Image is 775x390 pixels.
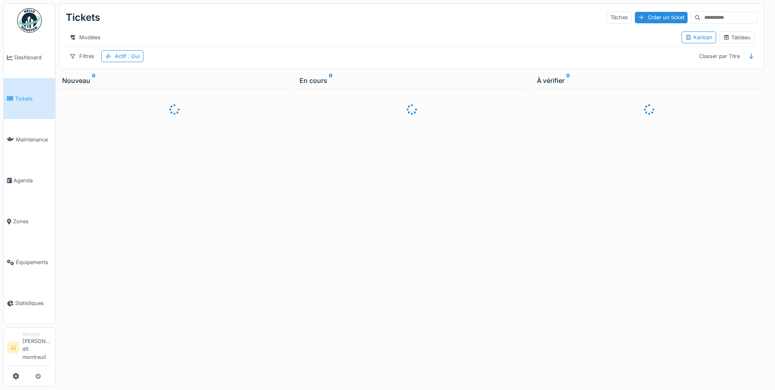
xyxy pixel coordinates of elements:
div: Actif [115,52,140,60]
sup: 0 [566,76,570,85]
div: Filtres [66,50,98,62]
div: Créer un ticket [635,12,688,23]
div: Classer par Titre [695,50,744,62]
a: Tickets [4,78,55,119]
span: Dashboard [14,54,52,61]
span: Zones [13,217,52,225]
a: Statistiques [4,283,55,324]
sup: 0 [329,76,333,85]
span: Maintenance [16,136,52,143]
a: Dashboard [4,37,55,78]
div: Tickets [66,7,100,28]
div: À vérifier [537,76,761,85]
img: Badge_color-CXgf-gQk.svg [17,8,42,33]
span: Équipements [16,258,52,266]
div: Tableau [723,34,750,41]
span: Statistiques [15,299,52,307]
span: : Oui [126,53,140,59]
a: Zones [4,201,55,242]
li: [PERSON_NAME] dit montreuil [22,331,52,364]
div: Manager [22,331,52,337]
div: Kanban [685,34,712,41]
div: Nouveau [62,76,286,85]
a: JJ Manager[PERSON_NAME] dit montreuil [7,331,52,366]
a: Équipements [4,242,55,283]
span: Agenda [13,177,52,184]
span: Tickets [15,95,52,103]
li: JJ [7,341,19,354]
sup: 0 [92,76,96,85]
div: Tâches [607,11,632,23]
a: Agenda [4,160,55,201]
div: En cours [299,76,524,85]
div: Modèles [66,31,104,43]
a: Maintenance [4,119,55,160]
